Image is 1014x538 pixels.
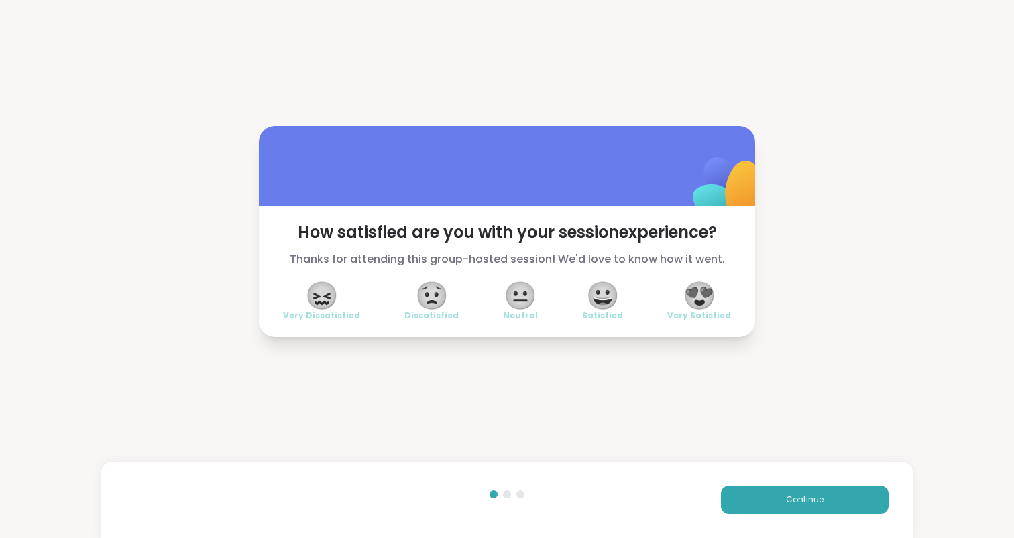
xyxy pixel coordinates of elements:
img: ShareWell Logomark [661,123,795,256]
span: 😖 [305,283,339,308]
button: Continue [721,486,889,514]
span: Satisfied [582,310,623,321]
span: Very Dissatisfied [283,310,360,321]
span: Continue [786,494,824,506]
span: 😍 [683,283,716,308]
span: Thanks for attending this group-hosted session! We'd love to know how it went. [283,251,731,267]
span: Dissatisfied [404,310,459,321]
span: 😐 [504,283,537,308]
span: 😀 [586,283,620,308]
span: Neutral [503,310,538,321]
span: How satisfied are you with your session experience? [283,222,731,243]
span: Very Satisfied [667,310,731,321]
span: 😟 [415,283,449,308]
